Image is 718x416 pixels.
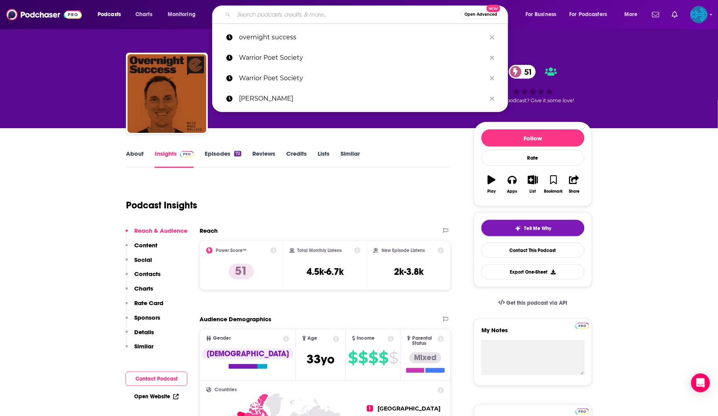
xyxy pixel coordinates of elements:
p: Sponsors [134,314,160,321]
button: Show profile menu [690,6,708,23]
h2: Total Monthly Listens [298,248,342,253]
p: Charts [134,285,153,292]
button: open menu [162,8,206,21]
a: Warrior Poet Society [212,68,508,88]
span: 33 yo [307,352,335,367]
span: $ [368,352,378,364]
p: Social [134,256,152,263]
button: open menu [92,8,131,21]
div: [DEMOGRAPHIC_DATA] [202,348,294,359]
span: For Podcasters [570,9,607,20]
span: Countries [215,387,237,392]
span: $ [389,352,398,364]
a: Episodes72 [205,150,241,168]
h2: New Episode Listens [381,248,425,253]
button: Export One-Sheet [481,264,585,280]
img: Overnight Success [128,54,206,133]
button: Reach & Audience [126,227,187,241]
img: Podchaser Pro [180,151,194,157]
span: Gender [213,336,231,341]
button: open menu [564,8,619,21]
div: Apps [507,189,518,194]
div: Play [488,189,496,194]
span: New [487,5,501,12]
span: 51 [517,65,536,79]
a: Get this podcast via API [492,293,574,313]
span: Tell Me Why [524,225,551,232]
p: Details [134,328,154,336]
button: Sponsors [126,314,160,328]
span: Income [357,336,375,341]
img: Podchaser Pro [576,409,589,415]
p: Rate Card [134,299,163,307]
span: [GEOGRAPHIC_DATA] [378,405,441,412]
a: Credits [286,150,307,168]
h1: Podcast Insights [126,199,197,211]
span: $ [379,352,388,364]
div: Bookmark [544,189,563,194]
a: InsightsPodchaser Pro [155,150,194,168]
button: Rate Card [126,299,163,314]
button: Similar [126,342,154,357]
a: Open Website [134,393,179,400]
span: Parental Status [412,336,436,346]
p: Warrior Poet Society [239,48,486,68]
span: Good podcast? Give it some love! [492,98,574,103]
span: $ [348,352,357,364]
span: Monitoring [168,9,196,20]
button: open menu [619,8,648,21]
a: 51 [509,65,536,79]
span: 1 [367,405,373,412]
p: Warrior Poet Society [239,68,486,88]
div: 72 [234,151,241,156]
span: For Business [526,9,557,20]
a: Show notifications dropdown [669,8,681,21]
span: Open Advanced [464,13,497,17]
h3: 2k-3.8k [394,266,424,278]
a: Show notifications dropdown [649,8,662,21]
a: About [126,150,144,168]
label: My Notes [481,326,585,340]
span: Charts [135,9,152,20]
h2: Reach [200,227,218,234]
div: Search podcasts, credits, & more... [220,6,516,24]
p: 51 [229,264,254,280]
button: Details [126,328,154,343]
img: Podchaser - Follow, Share and Rate Podcasts [6,7,82,22]
h3: 4.5k-6.7k [307,266,344,278]
span: Podcasts [98,9,121,20]
a: Similar [340,150,360,168]
div: Rate [481,150,585,166]
button: tell me why sparkleTell Me Why [481,220,585,236]
button: Contact Podcast [126,372,187,386]
a: Lists [318,150,329,168]
button: List [523,170,543,199]
img: Podchaser Pro [576,323,589,329]
h2: Audience Demographics [200,315,271,323]
span: $ [358,352,368,364]
p: Similar [134,342,154,350]
span: More [624,9,638,20]
a: Charts [130,8,157,21]
button: Share [564,170,585,199]
button: Bookmark [543,170,564,199]
a: Warrior Poet Society [212,48,508,68]
input: Search podcasts, credits, & more... [234,8,461,21]
p: Reach & Audience [134,227,187,234]
button: Open AdvancedNew [461,10,501,19]
a: Pro website [576,407,589,415]
button: Apps [502,170,522,199]
img: tell me why sparkle [515,225,521,232]
a: overnight success [212,27,508,48]
h2: Power Score™ [216,248,246,253]
div: 51Good podcast? Give it some love! [474,60,592,109]
a: [PERSON_NAME] [212,88,508,109]
p: Contacts [134,270,161,278]
button: Social [126,256,152,271]
a: Reviews [252,150,275,168]
span: Age [308,336,318,341]
button: Contacts [126,270,161,285]
button: open menu [520,8,566,21]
